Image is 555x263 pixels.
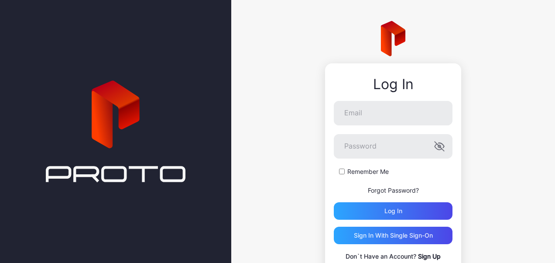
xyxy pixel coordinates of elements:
a: Sign Up [418,253,441,260]
label: Remember Me [347,167,389,176]
button: Log in [334,202,452,220]
a: Forgot Password? [368,187,419,194]
div: Log in [384,208,402,215]
input: Email [334,101,452,125]
p: Don`t Have an Account? [334,251,452,262]
input: Password [334,134,452,159]
button: Password [434,141,445,152]
div: Sign in With Single Sign-On [354,232,433,239]
div: Log In [334,76,452,92]
button: Sign in With Single Sign-On [334,227,452,244]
